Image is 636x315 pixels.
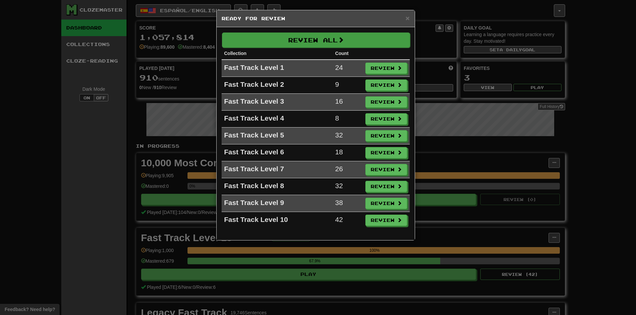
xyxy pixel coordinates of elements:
td: Fast Track Level 2 [222,77,333,94]
button: Review [365,130,407,141]
td: 32 [333,128,363,144]
th: Count [333,47,363,60]
button: Review [365,198,407,209]
button: Review [365,164,407,175]
td: 42 [333,212,363,229]
td: Fast Track Level 7 [222,161,333,178]
td: Fast Track Level 5 [222,128,333,144]
td: Fast Track Level 6 [222,144,333,161]
button: Review All [222,32,410,48]
th: Collection [222,47,333,60]
button: Review [365,215,407,226]
td: 9 [333,77,363,94]
td: Fast Track Level 10 [222,212,333,229]
td: 8 [333,111,363,128]
td: Fast Track Level 9 [222,195,333,212]
td: 16 [333,94,363,111]
span: × [405,14,409,22]
td: 32 [333,178,363,195]
button: Review [365,147,407,158]
td: Fast Track Level 3 [222,94,333,111]
button: Review [365,63,407,74]
h5: Ready for Review [222,15,410,22]
button: Review [365,96,407,108]
td: Fast Track Level 8 [222,178,333,195]
td: Fast Track Level 4 [222,111,333,128]
td: 24 [333,60,363,77]
td: 18 [333,144,363,161]
button: Review [365,79,407,91]
button: Close [405,15,409,22]
button: Review [365,181,407,192]
td: 26 [333,161,363,178]
td: Fast Track Level 1 [222,60,333,77]
td: 38 [333,195,363,212]
button: Review [365,113,407,125]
